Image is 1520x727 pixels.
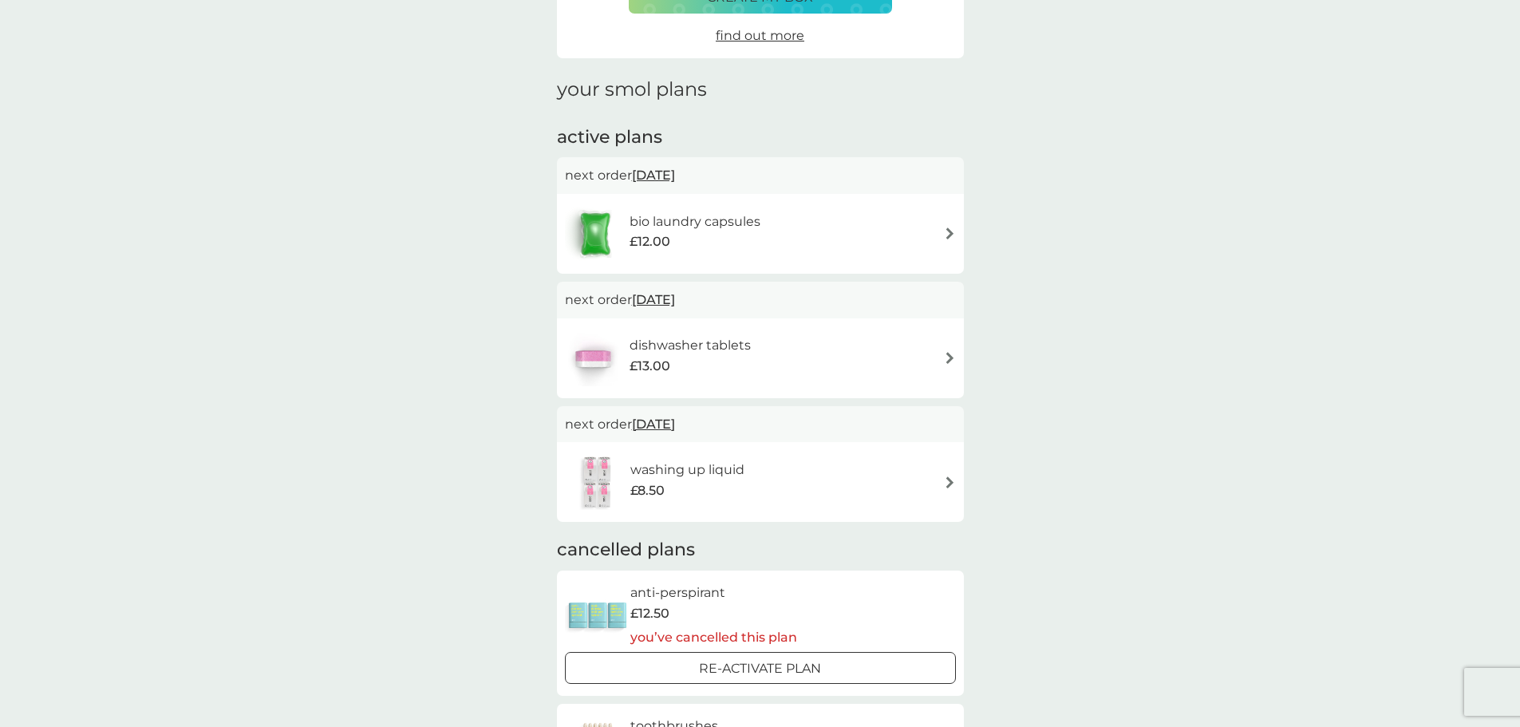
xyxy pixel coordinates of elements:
[630,211,760,232] h6: bio laundry capsules
[632,160,675,191] span: [DATE]
[699,658,821,679] p: Re-activate Plan
[557,125,964,150] h2: active plans
[565,330,621,386] img: dishwasher tablets
[630,231,670,252] span: £12.00
[630,583,797,603] h6: anti-perspirant
[565,414,956,435] p: next order
[630,356,670,377] span: £13.00
[944,352,956,364] img: arrow right
[630,460,744,480] h6: washing up liquid
[565,290,956,310] p: next order
[557,538,964,563] h2: cancelled plans
[630,480,665,501] span: £8.50
[565,652,956,684] button: Re-activate Plan
[565,206,626,262] img: bio laundry capsules
[632,284,675,315] span: [DATE]
[944,476,956,488] img: arrow right
[944,227,956,239] img: arrow right
[557,78,964,101] h1: your smol plans
[565,587,630,643] img: anti-perspirant
[630,335,751,356] h6: dishwasher tablets
[632,409,675,440] span: [DATE]
[630,627,797,648] p: you’ve cancelled this plan
[565,165,956,186] p: next order
[565,454,630,510] img: washing up liquid
[716,28,804,43] span: find out more
[716,26,804,46] a: find out more
[630,603,669,624] span: £12.50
